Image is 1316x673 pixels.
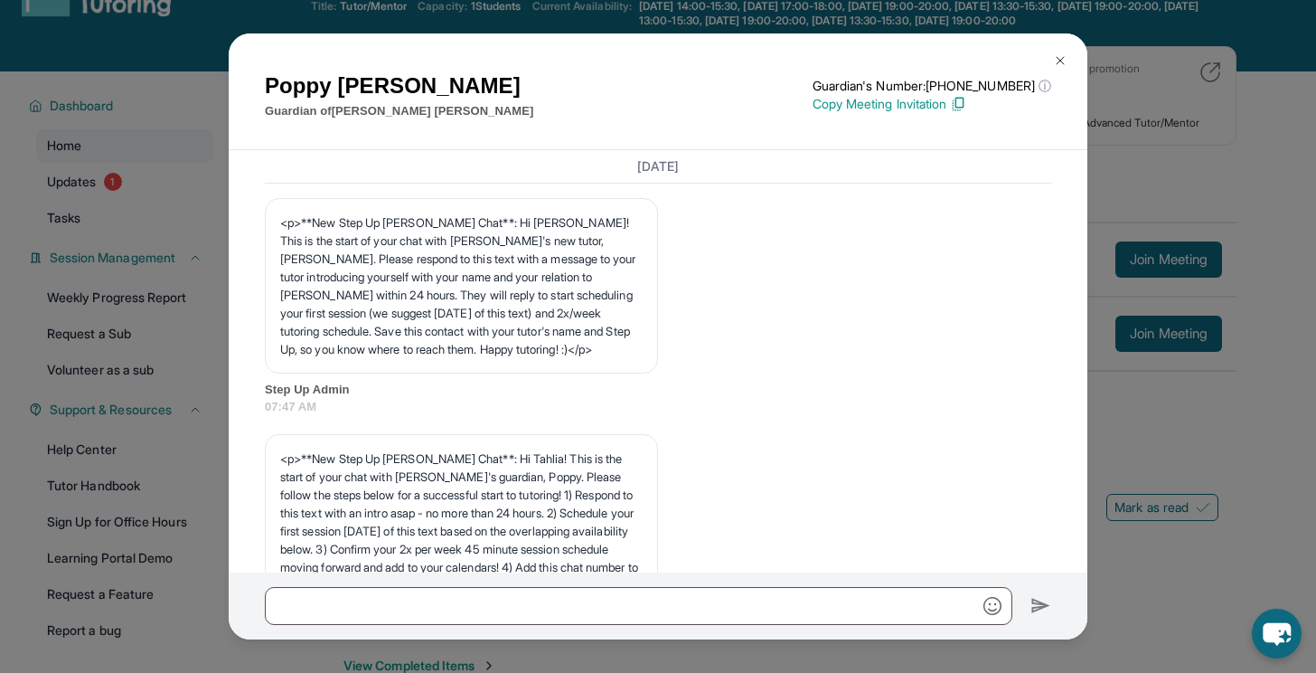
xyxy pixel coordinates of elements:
[265,398,1051,416] span: 07:47 AM
[265,381,1051,399] span: Step Up Admin
[1030,595,1051,617] img: Send icon
[813,77,1051,95] p: Guardian's Number: [PHONE_NUMBER]
[1053,53,1067,68] img: Close Icon
[265,70,533,102] h1: Poppy [PERSON_NAME]
[1252,609,1302,659] button: chat-button
[265,102,533,120] p: Guardian of [PERSON_NAME] [PERSON_NAME]
[265,157,1051,175] h3: [DATE]
[1039,77,1051,95] span: ⓘ
[280,213,643,358] p: <p>**New Step Up [PERSON_NAME] Chat**: Hi [PERSON_NAME]! This is the start of your chat with [PER...
[983,597,1001,615] img: Emoji
[813,95,1051,113] p: Copy Meeting Invitation
[950,96,966,112] img: Copy Icon
[280,450,643,612] p: <p>**New Step Up [PERSON_NAME] Chat**: Hi Tahlia! This is the start of your chat with [PERSON_NAM...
